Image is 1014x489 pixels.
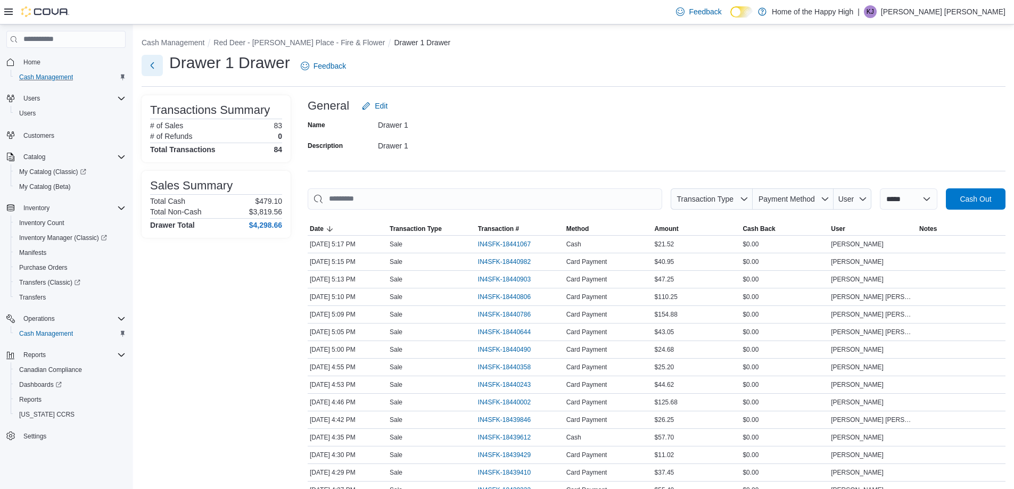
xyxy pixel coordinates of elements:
[671,188,753,210] button: Transaction Type
[390,328,402,336] p: Sale
[15,246,126,259] span: Manifests
[15,165,90,178] a: My Catalog (Classic)
[19,380,62,389] span: Dashboards
[314,61,346,71] span: Feedback
[19,128,126,142] span: Customers
[255,197,282,205] p: $479.10
[11,260,130,275] button: Purchase Orders
[867,5,874,18] span: KJ
[23,131,54,140] span: Customers
[15,378,126,391] span: Dashboards
[566,433,581,442] span: Cash
[478,449,541,461] button: IN4SFK-18439429
[11,290,130,305] button: Transfers
[19,366,82,374] span: Canadian Compliance
[831,240,884,248] span: [PERSON_NAME]
[831,468,884,477] span: [PERSON_NAME]
[11,216,130,230] button: Inventory Count
[478,468,531,477] span: IN4SFK-18439410
[740,378,829,391] div: $0.00
[19,430,51,443] a: Settings
[831,363,884,371] span: [PERSON_NAME]
[917,222,1005,235] button: Notes
[15,378,66,391] a: Dashboards
[390,433,402,442] p: Sale
[390,416,402,424] p: Sale
[308,222,388,235] button: Date
[19,202,54,214] button: Inventory
[566,225,589,233] span: Method
[2,347,130,362] button: Reports
[274,121,282,130] p: 83
[19,329,73,338] span: Cash Management
[249,208,282,216] p: $3,819.56
[21,6,69,17] img: Cova
[2,127,130,143] button: Customers
[308,121,325,129] label: Name
[11,407,130,422] button: [US_STATE] CCRS
[15,291,50,304] a: Transfers
[566,240,581,248] span: Cash
[566,468,607,477] span: Card Payment
[19,56,45,69] a: Home
[478,240,531,248] span: IN4SFK-18441067
[308,343,388,356] div: [DATE] 5:00 PM
[831,345,884,354] span: [PERSON_NAME]
[390,451,402,459] p: Sale
[19,429,126,443] span: Settings
[11,245,130,260] button: Manifests
[390,225,442,233] span: Transaction Type
[655,363,674,371] span: $25.20
[15,327,126,340] span: Cash Management
[19,234,107,242] span: Inventory Manager (Classic)
[655,468,674,477] span: $37.45
[15,363,126,376] span: Canadian Compliance
[15,107,126,120] span: Users
[772,5,853,18] p: Home of the Happy High
[478,308,541,321] button: IN4SFK-18440786
[730,6,753,18] input: Dark Mode
[740,238,829,251] div: $0.00
[15,246,51,259] a: Manifests
[478,466,541,479] button: IN4SFK-18439410
[19,278,80,287] span: Transfers (Classic)
[566,398,607,407] span: Card Payment
[308,142,343,150] label: Description
[19,151,126,163] span: Catalog
[831,451,884,459] span: [PERSON_NAME]
[655,451,674,459] span: $11.02
[478,258,531,266] span: IN4SFK-18440982
[19,109,36,118] span: Users
[478,326,541,338] button: IN4SFK-18440644
[142,38,204,47] button: Cash Management
[308,431,388,444] div: [DATE] 4:35 PM
[2,91,130,106] button: Users
[19,92,126,105] span: Users
[2,428,130,444] button: Settings
[11,70,130,85] button: Cash Management
[478,380,531,389] span: IN4SFK-18440243
[566,293,607,301] span: Card Payment
[308,449,388,461] div: [DATE] 4:30 PM
[150,208,202,216] h6: Total Non-Cash
[15,261,126,274] span: Purchase Orders
[740,449,829,461] div: $0.00
[2,201,130,216] button: Inventory
[15,291,126,304] span: Transfers
[15,408,126,421] span: Washington CCRS
[150,221,195,229] h4: Drawer Total
[478,413,541,426] button: IN4SFK-18439846
[759,195,815,203] span: Payment Method
[478,273,541,286] button: IN4SFK-18440903
[19,395,42,404] span: Reports
[19,293,46,302] span: Transfers
[655,293,678,301] span: $110.25
[23,351,46,359] span: Reports
[19,410,75,419] span: [US_STATE] CCRS
[11,275,130,290] a: Transfers (Classic)
[15,276,85,289] a: Transfers (Classic)
[23,432,46,441] span: Settings
[478,275,531,284] span: IN4SFK-18440903
[653,222,741,235] button: Amount
[19,183,71,191] span: My Catalog (Beta)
